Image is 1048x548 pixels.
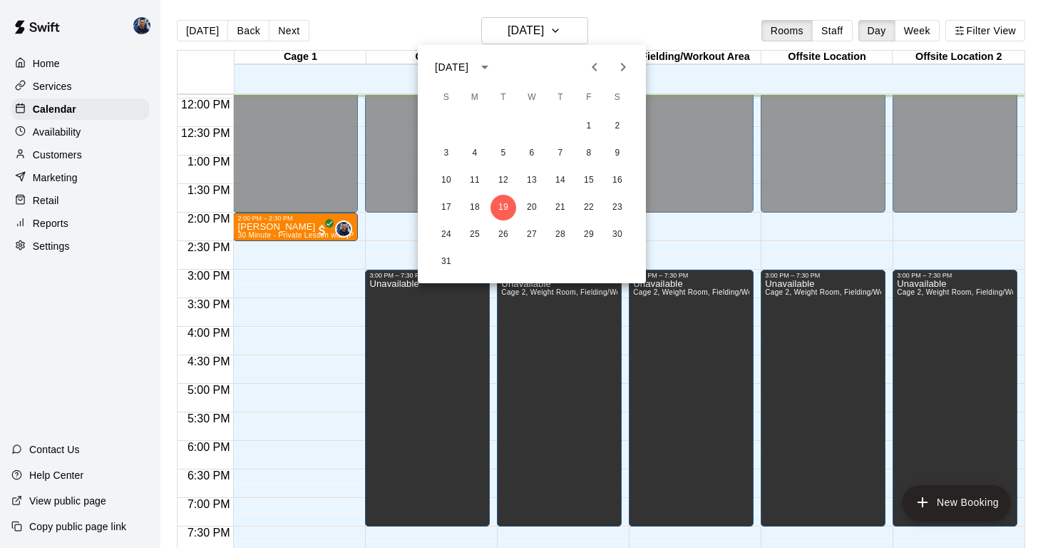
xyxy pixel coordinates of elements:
[490,168,516,193] button: 12
[576,83,602,112] span: Friday
[519,83,545,112] span: Wednesday
[519,168,545,193] button: 13
[576,168,602,193] button: 15
[433,83,459,112] span: Sunday
[462,222,488,248] button: 25
[609,53,637,81] button: Next month
[435,60,468,75] div: [DATE]
[433,249,459,275] button: 31
[605,222,630,248] button: 30
[433,168,459,193] button: 10
[490,83,516,112] span: Tuesday
[473,55,497,79] button: calendar view is open, switch to year view
[605,113,630,139] button: 2
[433,195,459,220] button: 17
[490,195,516,220] button: 19
[433,222,459,248] button: 24
[580,53,609,81] button: Previous month
[519,195,545,220] button: 20
[576,222,602,248] button: 29
[548,195,573,220] button: 21
[548,222,573,248] button: 28
[490,141,516,166] button: 5
[548,168,573,193] button: 14
[605,83,630,112] span: Saturday
[519,141,545,166] button: 6
[576,113,602,139] button: 1
[433,141,459,166] button: 3
[605,141,630,166] button: 9
[462,141,488,166] button: 4
[519,222,545,248] button: 27
[548,83,573,112] span: Thursday
[605,168,630,193] button: 16
[462,83,488,112] span: Monday
[462,195,488,220] button: 18
[576,141,602,166] button: 8
[462,168,488,193] button: 11
[576,195,602,220] button: 22
[490,222,516,248] button: 26
[548,141,573,166] button: 7
[605,195,630,220] button: 23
